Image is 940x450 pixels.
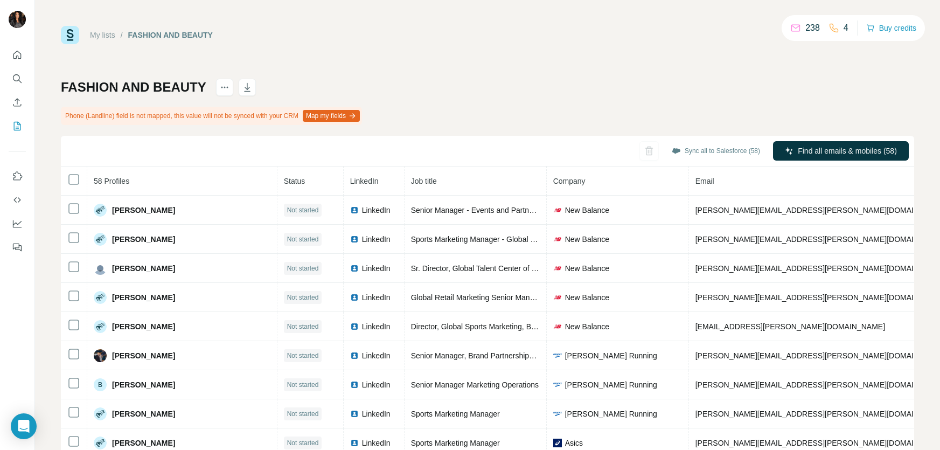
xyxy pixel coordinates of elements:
[362,379,391,390] span: LinkedIn
[411,351,605,360] span: Senior Manager, Brand Partnerships & Lifestyle Marketing
[61,107,362,125] div: Phone (Landline) field is not mapped, this value will not be synced with your CRM
[287,351,319,361] span: Not started
[553,380,562,389] img: company-logo
[94,407,107,420] img: Avatar
[565,205,610,216] span: New Balance
[61,79,206,96] h1: FASHION AND BEAUTY
[565,263,610,274] span: New Balance
[287,380,319,390] span: Not started
[664,143,768,159] button: Sync all to Salesforce (58)
[773,141,909,161] button: Find all emails & mobiles (58)
[284,177,305,185] span: Status
[565,292,610,303] span: New Balance
[553,235,562,244] img: company-logo
[553,439,562,447] img: company-logo
[287,293,319,302] span: Not started
[411,380,539,389] span: Senior Manager Marketing Operations
[94,262,107,275] img: Avatar
[350,206,359,214] img: LinkedIn logo
[350,235,359,244] img: LinkedIn logo
[350,439,359,447] img: LinkedIn logo
[350,264,359,273] img: LinkedIn logo
[565,350,657,361] span: [PERSON_NAME] Running
[565,379,657,390] span: [PERSON_NAME] Running
[565,234,610,245] span: New Balance
[94,349,107,362] img: Avatar
[362,321,391,332] span: LinkedIn
[128,30,213,40] div: FASHION AND BEAUTY
[90,31,115,39] a: My lists
[287,409,319,419] span: Not started
[112,321,175,332] span: [PERSON_NAME]
[112,263,175,274] span: [PERSON_NAME]
[553,264,562,273] img: company-logo
[11,413,37,439] div: Open Intercom Messenger
[9,116,26,136] button: My lists
[112,409,175,419] span: [PERSON_NAME]
[350,410,359,418] img: LinkedIn logo
[94,233,107,246] img: Avatar
[362,205,391,216] span: LinkedIn
[350,293,359,302] img: LinkedIn logo
[805,22,820,34] p: 238
[287,234,319,244] span: Not started
[866,20,916,36] button: Buy credits
[94,291,107,304] img: Avatar
[695,322,885,331] span: [EMAIL_ADDRESS][PERSON_NAME][DOMAIN_NAME]
[553,351,562,360] img: company-logo
[287,322,319,331] span: Not started
[94,177,129,185] span: 58 Profiles
[112,205,175,216] span: [PERSON_NAME]
[350,177,379,185] span: LinkedIn
[362,263,391,274] span: LinkedIn
[9,11,26,28] img: Avatar
[94,320,107,333] img: Avatar
[362,234,391,245] span: LinkedIn
[350,351,359,360] img: LinkedIn logo
[362,409,391,419] span: LinkedIn
[112,234,175,245] span: [PERSON_NAME]
[362,438,391,448] span: LinkedIn
[287,205,319,215] span: Not started
[411,410,500,418] span: Sports Marketing Manager
[362,292,391,303] span: LinkedIn
[553,293,562,302] img: company-logo
[216,79,233,96] button: actions
[411,293,545,302] span: Global Retail Marketing Senior Manager
[287,438,319,448] span: Not started
[9,190,26,210] button: Use Surfe API
[411,264,568,273] span: Sr. Director, Global Talent Center of Excellence
[9,93,26,112] button: Enrich CSV
[565,409,657,419] span: [PERSON_NAME] Running
[9,45,26,65] button: Quick start
[553,322,562,331] img: company-logo
[9,214,26,233] button: Dashboard
[411,177,437,185] span: Job title
[303,110,360,122] button: Map my fields
[553,206,562,214] img: company-logo
[350,380,359,389] img: LinkedIn logo
[61,26,79,44] img: Surfe Logo
[553,410,562,418] img: company-logo
[9,238,26,257] button: Feedback
[565,438,583,448] span: Asics
[112,350,175,361] span: [PERSON_NAME]
[112,438,175,448] span: [PERSON_NAME]
[112,379,175,390] span: [PERSON_NAME]
[94,437,107,449] img: Avatar
[411,322,597,331] span: Director, Global Sports Marketing, Basketball & Football
[350,322,359,331] img: LinkedIn logo
[287,264,319,273] span: Not started
[844,22,848,34] p: 4
[695,177,714,185] span: Email
[798,146,897,156] span: Find all emails & mobiles (58)
[411,439,500,447] span: Sports Marketing Manager
[121,30,123,40] li: /
[9,167,26,186] button: Use Surfe on LinkedIn
[362,350,391,361] span: LinkedIn
[411,235,558,244] span: Sports Marketing Manager - Global Football
[112,292,175,303] span: [PERSON_NAME]
[565,321,610,332] span: New Balance
[94,378,107,391] div: B
[94,204,107,217] img: Avatar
